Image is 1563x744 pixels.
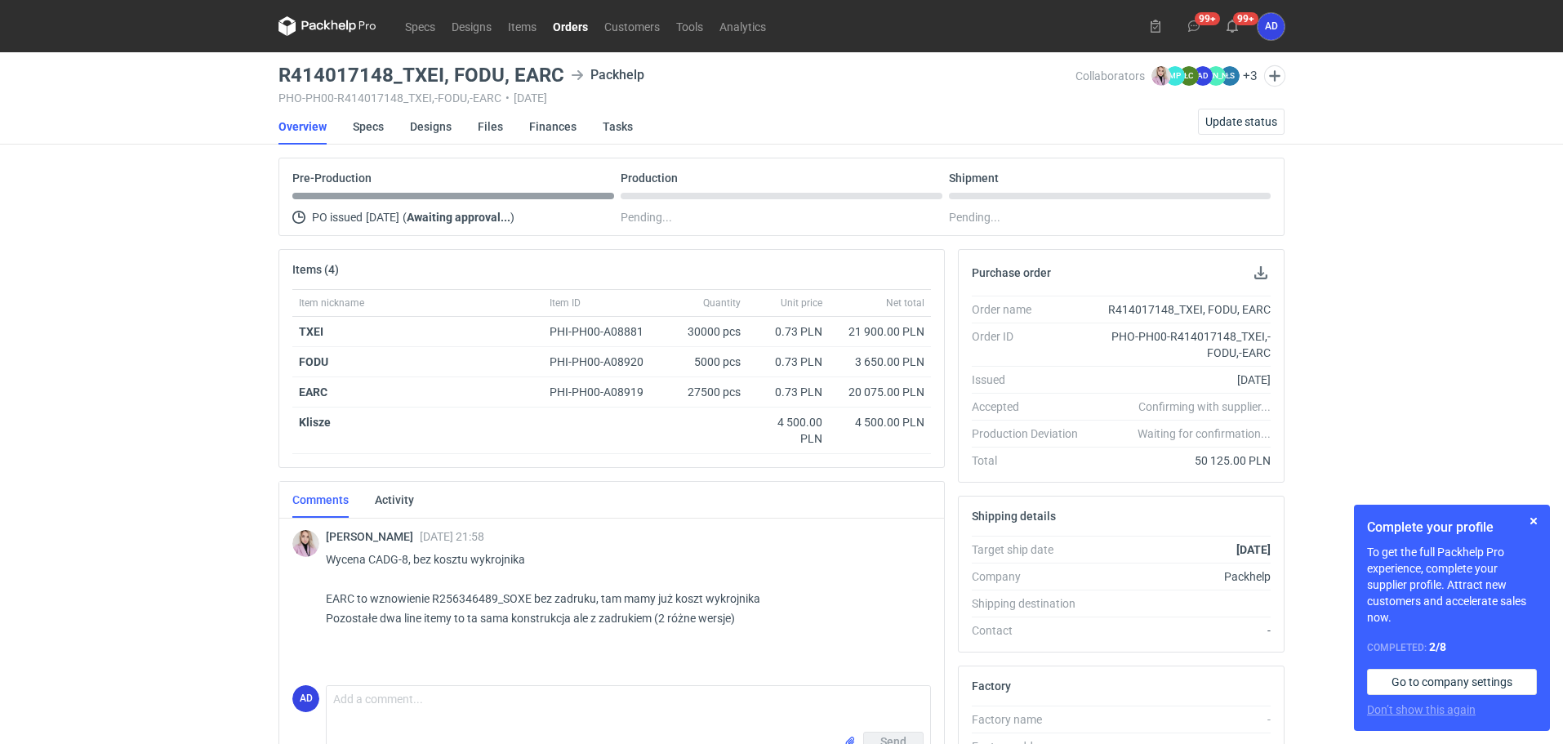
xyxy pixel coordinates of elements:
div: PHO-PH00-R414017148_TXEI,-FODU,-EARC [DATE] [278,91,1075,105]
div: 4 500.00 PLN [754,414,822,447]
a: Finances [529,109,577,145]
a: Overview [278,109,327,145]
button: Don’t show this again [1367,702,1476,718]
a: Specs [353,109,384,145]
div: PHI-PH00-A08919 [550,384,659,400]
div: Target ship date [972,541,1091,558]
strong: TXEI [299,325,323,338]
div: Order name [972,301,1091,318]
button: Edit collaborators [1264,65,1285,87]
div: 27500 pcs [666,377,747,408]
div: 4 500.00 PLN [835,414,924,430]
div: Packhelp [1091,568,1271,585]
figcaption: ŁS [1220,66,1240,86]
strong: Klisze [299,416,331,429]
span: [DATE] [366,207,399,227]
a: Customers [596,16,668,36]
button: 99+ [1219,13,1245,39]
div: 21 900.00 PLN [835,323,924,340]
button: AD [1258,13,1285,40]
a: Tools [668,16,711,36]
p: Wycena CADG-8, bez kosztu wykrojnika EARC to wznowienie R256346489_SOXE bez zadruku, tam mamy już... [326,550,918,628]
div: - [1091,622,1271,639]
a: Analytics [711,16,774,36]
div: Anita Dolczewska [292,685,319,712]
div: PO issued [292,207,614,227]
a: Specs [397,16,443,36]
strong: EARC [299,385,327,399]
a: Files [478,109,503,145]
figcaption: [PERSON_NAME] [1206,66,1226,86]
a: Activity [375,482,414,518]
div: 30000 pcs [666,317,747,347]
img: Klaudia Wiśniewska [292,530,319,557]
a: Items [500,16,545,36]
div: Company [972,568,1091,585]
h2: Purchase order [972,266,1051,279]
svg: Packhelp Pro [278,16,376,36]
span: Item ID [550,296,581,310]
div: [DATE] [1091,372,1271,388]
button: +3 [1243,69,1258,83]
div: Completed: [1367,639,1537,656]
figcaption: AD [292,685,319,712]
a: Comments [292,482,349,518]
span: [PERSON_NAME] [326,530,420,543]
div: R414017148_TXEI, FODU, EARC [1091,301,1271,318]
span: Quantity [703,296,741,310]
div: 3 650.00 PLN [835,354,924,370]
div: Factory name [972,711,1091,728]
a: Designs [443,16,500,36]
div: Production Deviation [972,425,1091,442]
span: Item nickname [299,296,364,310]
figcaption: AD [1193,66,1213,86]
p: Production [621,172,678,185]
span: ) [510,211,514,224]
span: • [505,91,510,105]
strong: Awaiting approval... [407,211,510,224]
a: Designs [410,109,452,145]
div: Anita Dolczewska [1258,13,1285,40]
strong: FODU [299,355,328,368]
div: PHI-PH00-A08920 [550,354,659,370]
p: To get the full Packhelp Pro experience, complete your supplier profile. Attract new customers an... [1367,544,1537,626]
div: Contact [972,622,1091,639]
span: Collaborators [1075,69,1145,82]
div: 0.73 PLN [754,384,822,400]
strong: [DATE] [1236,543,1271,556]
a: Orders [545,16,596,36]
h3: R414017148_TXEI, FODU, EARC [278,65,564,85]
strong: 2 / 8 [1429,640,1446,653]
button: Update status [1198,109,1285,135]
div: Issued [972,372,1091,388]
figcaption: MP [1165,66,1185,86]
h2: Shipping details [972,510,1056,523]
button: Skip for now [1524,511,1543,531]
span: [DATE] 21:58 [420,530,484,543]
span: Pending... [621,207,672,227]
div: 5000 pcs [666,347,747,377]
span: ( [403,211,407,224]
div: - [1091,711,1271,728]
a: Tasks [603,109,633,145]
div: 20 075.00 PLN [835,384,924,400]
h2: Items (4) [292,263,339,276]
div: 50 125.00 PLN [1091,452,1271,469]
div: PHI-PH00-A08881 [550,323,659,340]
div: Accepted [972,399,1091,415]
div: Order ID [972,328,1091,361]
span: Update status [1205,116,1277,127]
div: PHO-PH00-R414017148_TXEI,-FODU,-EARC [1091,328,1271,361]
div: Shipping destination [972,595,1091,612]
span: Unit price [781,296,822,310]
a: Go to company settings [1367,669,1537,695]
h2: Factory [972,679,1011,693]
em: Waiting for confirmation... [1138,425,1271,442]
img: Klaudia Wiśniewska [1151,66,1171,86]
div: Pending... [949,207,1271,227]
div: 0.73 PLN [754,323,822,340]
p: Pre-Production [292,172,372,185]
button: 99+ [1181,13,1207,39]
